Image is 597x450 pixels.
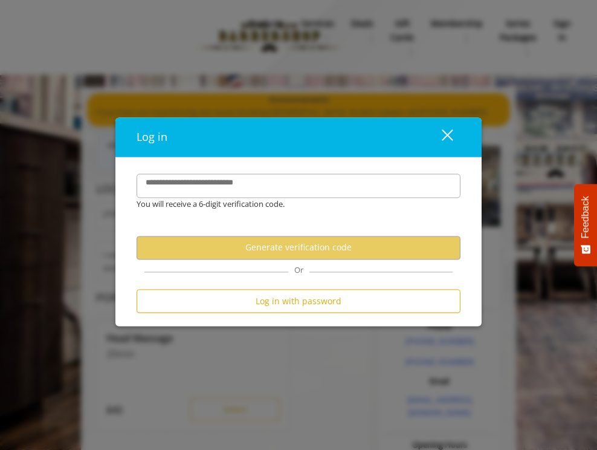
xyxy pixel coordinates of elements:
[137,289,460,313] button: Log in with password
[288,264,309,275] span: Or
[574,184,597,266] button: Feedback - Show survey
[419,125,460,149] button: close dialog
[127,198,451,211] div: You will receive a 6-digit verification code.
[137,130,167,145] span: Log in
[428,128,452,146] div: close dialog
[580,196,591,238] span: Feedback
[137,236,460,259] button: Generate verification code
